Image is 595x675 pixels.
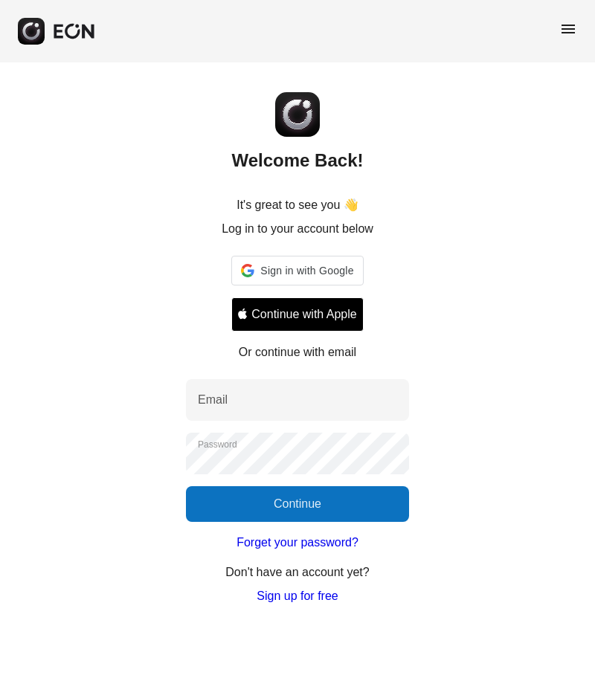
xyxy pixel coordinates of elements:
[260,262,353,280] span: Sign in with Google
[222,220,373,238] p: Log in to your account below
[239,343,356,361] p: Or continue with email
[257,587,338,605] a: Sign up for free
[237,196,358,214] p: It's great to see you 👋
[231,256,363,285] div: Sign in with Google
[559,20,577,38] span: menu
[198,391,228,409] label: Email
[225,563,369,581] p: Don't have an account yet?
[231,297,363,332] button: Signin with apple ID
[198,439,237,450] label: Password
[237,534,358,552] a: Forget your password?
[186,486,409,522] button: Continue
[232,149,364,172] h2: Welcome Back!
